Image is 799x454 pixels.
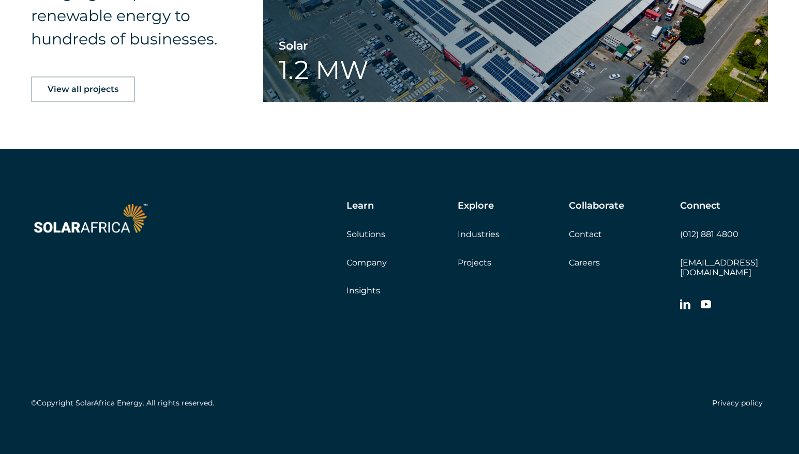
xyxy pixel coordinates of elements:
a: Careers [569,258,600,268]
h5: Connect [680,200,720,212]
a: Privacy policy [712,398,763,408]
h5: Learn [346,200,374,212]
a: [EMAIL_ADDRESS][DOMAIN_NAME] [680,258,758,277]
h5: Explore [458,200,494,212]
a: Industries [458,229,500,239]
a: Contact [569,229,602,239]
a: View all projects [31,76,135,102]
h5: ©Copyright SolarAfrica Energy. All rights reserved. [31,399,214,408]
a: Projects [458,258,491,268]
a: Insights [346,286,380,295]
h5: Collaborate [569,200,624,212]
a: (012) 881 4800 [680,229,738,239]
span: View all projects [48,85,118,93]
a: Company [346,258,387,268]
a: Solutions [346,229,385,239]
